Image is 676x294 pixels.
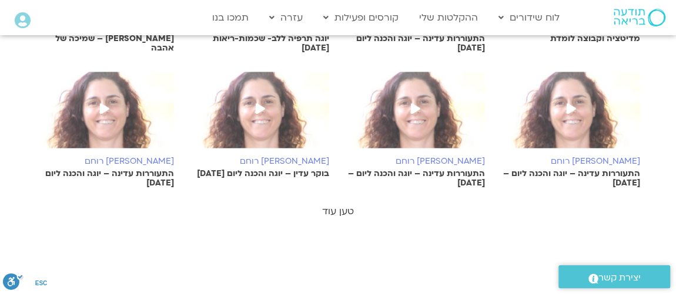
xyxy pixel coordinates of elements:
p: התעוררות עדינה – יוגה והכנה ליום [DATE] [36,169,174,188]
a: עזרה [263,6,309,29]
img: Screen-Shot-2023-02-12-at-13.46.54.png [503,72,641,160]
img: Screen-Shot-2023-02-12-at-13.46.54.png [347,72,485,160]
a: [PERSON_NAME] רוחם התעוררות עדינה – יוגה והכנה ליום – [DATE] [503,72,641,188]
p: יוגה תרפיה ללב- שכמות-ריאות [DATE] [192,34,330,53]
h6: [PERSON_NAME] רוחם [192,157,330,166]
p: [PERSON_NAME] – שמיכה של אהבה [36,34,174,53]
p: התעוררות עדינה – יוגה והכנה ליום [DATE] [347,34,485,53]
span: יצירת קשר [598,270,641,286]
a: טען עוד [322,205,354,218]
a: תמכו בנו [206,6,255,29]
h6: [PERSON_NAME] רוחם [347,157,485,166]
p: מדיטציה וקבוצה לומדת [503,34,641,43]
a: קורסים ופעילות [317,6,404,29]
a: יצירת קשר [558,265,670,288]
a: [PERSON_NAME] רוחם התעוררות עדינה – יוגה והכנה ליום – [DATE] [347,72,485,188]
a: [PERSON_NAME] רוחם התעוררות עדינה – יוגה והכנה ליום [DATE] [36,72,174,188]
h6: [PERSON_NAME] רוחם [503,157,641,166]
h6: [PERSON_NAME] רוחם [36,157,174,166]
a: [PERSON_NAME] רוחם בוקר עדין – יוגה והכנה ליום [DATE] [192,72,330,178]
a: ההקלטות שלי [413,6,484,29]
img: תודעה בריאה [614,9,665,26]
p: התעוררות עדינה – יוגה והכנה ליום – [DATE] [503,169,641,188]
img: Screen-Shot-2023-02-12-at-13.46.54.png [192,72,330,160]
p: בוקר עדין – יוגה והכנה ליום [DATE] [192,169,330,178]
p: התעוררות עדינה – יוגה והכנה ליום – [DATE] [347,169,485,188]
a: לוח שידורים [493,6,565,29]
img: Screen-Shot-2023-02-12-at-13.46.54.png [36,72,174,160]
